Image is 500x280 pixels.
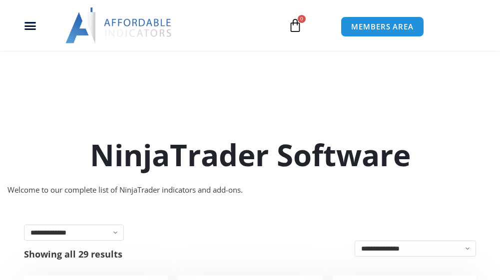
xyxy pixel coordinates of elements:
select: Shop order [355,241,476,257]
p: Showing all 29 results [24,250,122,259]
span: 0 [298,15,306,23]
a: MEMBERS AREA [341,16,424,37]
h1: NinjaTrader Software [7,134,493,176]
div: Menu Toggle [5,16,55,35]
img: LogoAI | Affordable Indicators – NinjaTrader [65,7,173,43]
span: MEMBERS AREA [351,23,414,30]
div: Welcome to our complete list of NinjaTrader indicators and add-ons. [7,183,493,197]
a: 0 [273,11,317,40]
